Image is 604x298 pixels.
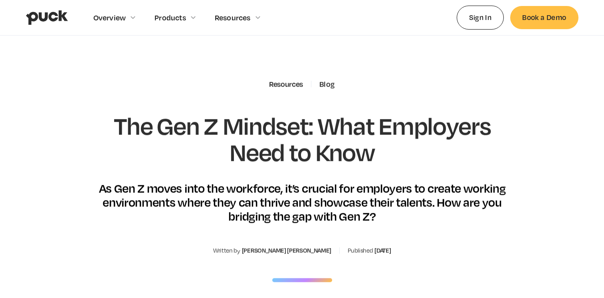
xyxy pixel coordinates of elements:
h1: The Gen Z Mindset: What Employers Need to Know [93,112,511,165]
div: Resources [269,79,303,88]
div: Written by [213,247,240,254]
div: Products [154,13,186,22]
div: Resources [215,13,251,22]
div: Published [348,247,373,254]
a: Blog [319,79,335,88]
a: Book a Demo [510,6,578,29]
div: As Gen Z moves into the workforce, it’s crucial for employers to create working environments wher... [93,181,511,223]
div: Overview [93,13,126,22]
div: [PERSON_NAME] [PERSON_NAME] [242,247,331,254]
div: [DATE] [374,247,391,254]
a: Sign In [457,6,504,29]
